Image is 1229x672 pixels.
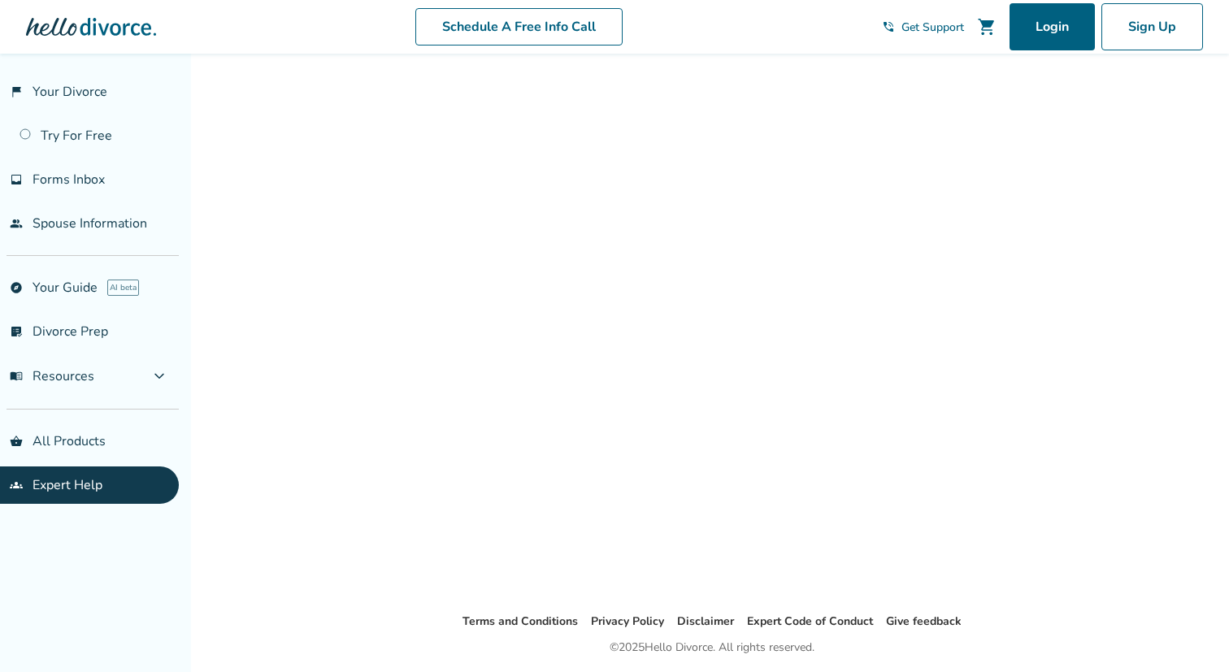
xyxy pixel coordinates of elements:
span: shopping_basket [10,435,23,448]
a: Sign Up [1101,3,1203,50]
span: phone_in_talk [882,20,895,33]
a: Login [1010,3,1095,50]
a: phone_in_talkGet Support [882,20,964,35]
li: Disclaimer [677,612,734,631]
li: Give feedback [886,612,962,631]
span: Get Support [901,20,964,35]
span: explore [10,281,23,294]
a: Schedule A Free Info Call [415,8,623,46]
span: flag_2 [10,85,23,98]
span: AI beta [107,280,139,296]
span: list_alt_check [10,325,23,338]
a: Expert Code of Conduct [747,613,873,629]
span: people [10,217,23,230]
span: Forms Inbox [33,171,105,189]
span: expand_more [150,366,169,386]
div: © 2025 Hello Divorce. All rights reserved. [610,638,814,657]
span: Resources [10,367,94,385]
span: menu_book [10,370,23,383]
span: inbox [10,173,23,186]
span: shopping_cart [977,17,997,37]
span: groups [10,479,23,492]
a: Privacy Policy [591,613,664,629]
a: Terms and Conditions [463,613,578,629]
